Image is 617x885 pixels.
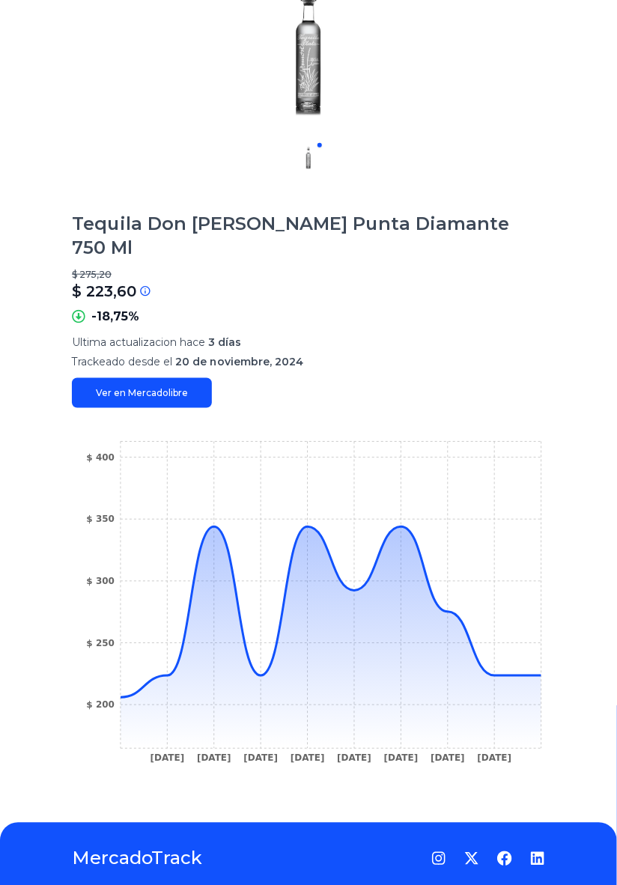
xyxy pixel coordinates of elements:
[72,281,136,302] p: $ 223,60
[151,753,185,764] tspan: [DATE]
[337,753,371,764] tspan: [DATE]
[464,851,479,866] a: Twitter
[72,847,202,871] a: MercadoTrack
[243,753,278,764] tspan: [DATE]
[291,753,325,764] tspan: [DATE]
[72,335,205,349] span: Ultima actualizacion hace
[530,851,545,866] a: LinkedIn
[72,269,545,281] p: $ 275,20
[72,355,172,368] span: Trackeado desde el
[72,212,545,260] h1: Tequila Don [PERSON_NAME] Punta Diamante 750 Ml
[86,638,115,648] tspan: $ 250
[72,378,212,408] a: Ver en Mercadolibre
[197,753,231,764] tspan: [DATE]
[86,452,115,463] tspan: $ 400
[175,355,303,368] span: 20 de noviembre, 2024
[431,753,465,764] tspan: [DATE]
[86,514,115,525] tspan: $ 350
[297,146,320,170] img: Tequila Don Ramón Plata Punta Diamante 750 Ml
[497,851,512,866] a: Facebook
[431,851,446,866] a: Instagram
[86,577,115,587] tspan: $ 300
[384,753,419,764] tspan: [DATE]
[86,700,115,711] tspan: $ 200
[208,335,241,349] span: 3 días
[91,308,139,326] p: -18,75%
[478,753,512,764] tspan: [DATE]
